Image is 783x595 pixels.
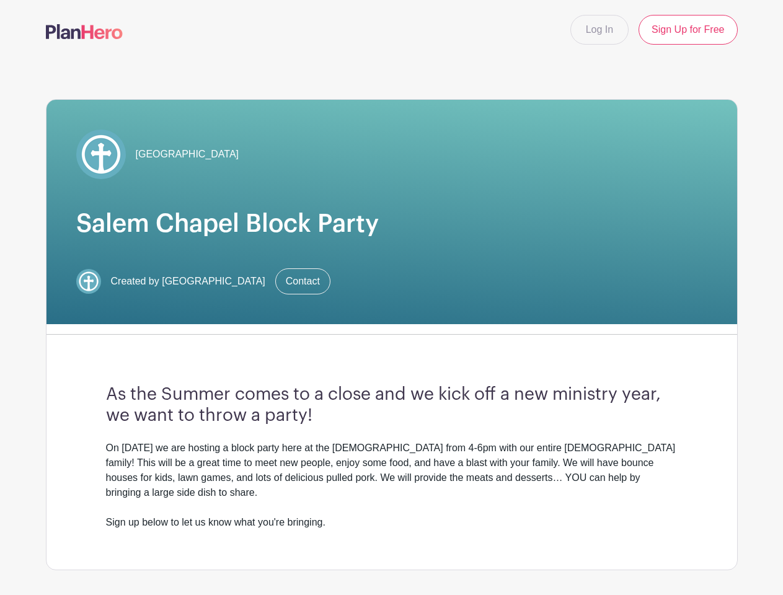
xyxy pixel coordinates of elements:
[106,384,678,426] h3: As the Summer comes to a close and we kick off a new ministry year, we want to throw a party!
[639,15,737,45] a: Sign Up for Free
[275,268,330,294] a: Contact
[111,274,265,289] span: Created by [GEOGRAPHIC_DATA]
[76,269,101,294] img: WhiteonBlueCross.png
[76,130,126,179] img: WhiteonBlueCross.png
[46,24,123,39] img: logo-507f7623f17ff9eddc593b1ce0a138ce2505c220e1c5a4e2b4648c50719b7d32.svg
[106,441,678,530] div: On [DATE] we are hosting a block party here at the [DEMOGRAPHIC_DATA] from 4-6pm with our entire ...
[570,15,629,45] a: Log In
[76,209,707,239] h1: Salem Chapel Block Party
[136,147,239,162] span: [GEOGRAPHIC_DATA]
